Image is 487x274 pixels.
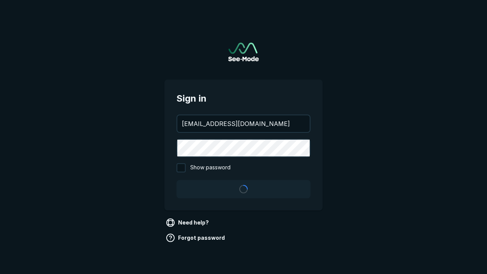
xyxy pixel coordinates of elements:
a: Go to sign in [228,43,259,61]
span: Show password [190,163,231,172]
a: Forgot password [164,232,228,244]
span: Sign in [177,92,310,105]
a: Need help? [164,217,212,229]
input: your@email.com [177,115,310,132]
img: See-Mode Logo [228,43,259,61]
